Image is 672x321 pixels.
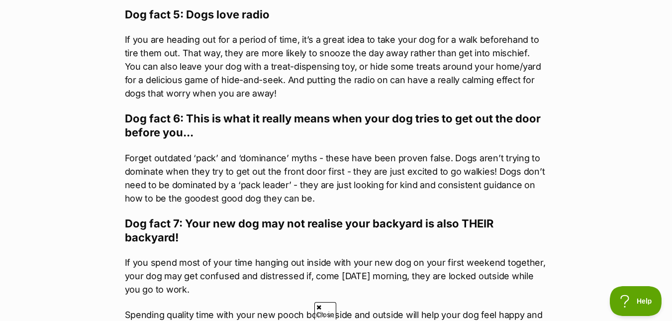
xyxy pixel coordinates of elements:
p: Forget outdated ‘pack’ and ‘dominance’ myths - these have been proven false. Dogs aren’t trying t... [125,151,548,205]
iframe: Help Scout Beacon - Open [610,286,662,316]
h3: Dog fact 5: Dogs love radio [125,7,548,21]
p: If you are heading out for a period of time, it’s a great idea to take your dog for a walk before... [125,33,548,100]
p: If you spend most of your time hanging out inside with your new dog on your first weekend togethe... [125,256,548,296]
h3: Dog fact 6: This is what it really means when your dog tries to get out the door before you... [125,111,548,139]
span: Close [314,302,336,320]
h3: Dog fact 7: Your new dog may not realise your backyard is also THEIR backyard! [125,216,548,244]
